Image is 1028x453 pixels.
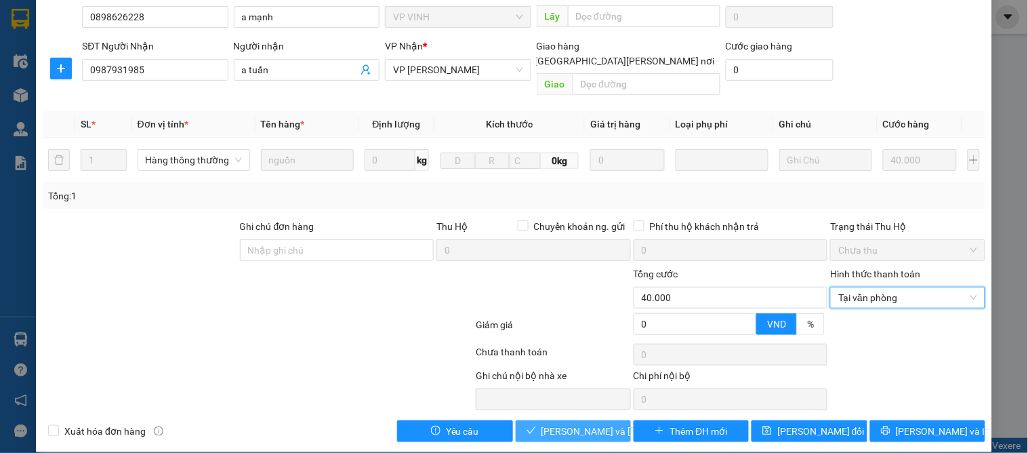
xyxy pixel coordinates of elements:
span: check [527,426,536,437]
input: R [475,153,510,169]
th: Loại phụ phí [670,111,774,138]
span: [PERSON_NAME] và In [896,424,991,439]
span: Giao hàng [537,41,580,52]
span: info-circle [154,427,163,436]
th: Ghi chú [774,111,878,138]
button: plus [968,149,980,171]
input: Dọc đường [573,73,720,95]
label: Hình thức thanh toán [830,269,920,279]
span: exclamation-circle [431,426,440,437]
div: SĐT Người Nhận [82,39,228,54]
input: VD: Bàn, Ghế [261,149,354,171]
span: 0kg [541,153,579,169]
button: delete [48,149,70,171]
span: plus [655,426,664,437]
span: Phí thu hộ khách nhận trả [644,219,765,234]
span: save [762,426,772,437]
button: printer[PERSON_NAME] và In [870,420,985,442]
span: Kích thước [487,119,533,130]
span: Tổng cước [634,269,678,279]
input: Ghi chú đơn hàng [240,239,434,261]
span: % [807,319,814,330]
div: Người nhận [234,39,379,54]
span: Cước hàng [883,119,930,130]
span: kg [415,149,429,171]
span: Giá trị hàng [590,119,640,130]
label: Ghi chú đơn hàng [240,221,314,232]
span: user-add [361,64,371,75]
span: Thu Hộ [436,221,468,232]
span: VP VINH [393,7,522,27]
input: Cước giao hàng [726,59,834,81]
input: C [509,153,540,169]
input: D [440,153,476,169]
span: [GEOGRAPHIC_DATA][PERSON_NAME] nơi [530,54,720,68]
div: Giảm giá [474,317,632,341]
span: Đơn vị tính [138,119,188,130]
span: plus [51,63,71,74]
button: check[PERSON_NAME] và [PERSON_NAME] hàng [516,420,631,442]
span: Thêm ĐH mới [670,424,727,439]
button: plus [50,58,72,79]
span: Định lượng [373,119,421,130]
span: Chuyển khoản ng. gửi [529,219,631,234]
span: VP GIA LÂM [393,60,522,80]
label: Cước giao hàng [726,41,793,52]
span: Tại văn phòng [838,288,976,308]
input: Ghi Chú [779,149,872,171]
span: Giao [537,73,573,95]
span: Xuất hóa đơn hàng [59,424,151,439]
span: Chưa thu [838,240,976,260]
span: SL [81,119,91,130]
button: save[PERSON_NAME] đổi [752,420,867,442]
span: VND [767,319,786,330]
button: exclamation-circleYêu cầu [397,420,512,442]
div: Trạng thái Thu Hộ [830,219,985,234]
strong: CHUYỂN PHÁT NHANH AN PHÚ QUÝ [35,11,133,55]
div: Chưa thanh toán [474,344,632,368]
button: plusThêm ĐH mới [634,420,749,442]
input: Dọc đường [568,5,720,27]
span: Yêu cầu [446,424,479,439]
div: Tổng: 1 [48,189,398,203]
input: 0 [883,149,957,171]
img: logo [7,73,29,140]
span: Hàng thông thường [146,150,242,170]
input: Cước lấy hàng [726,6,834,28]
span: VP Nhận [385,41,423,52]
div: Ghi chú nội bộ nhà xe [476,368,630,389]
span: printer [881,426,890,437]
span: [PERSON_NAME] đổi [777,424,865,439]
input: 0 [590,149,664,171]
span: [PERSON_NAME] và [PERSON_NAME] hàng [541,424,724,439]
span: Tên hàng [261,119,305,130]
div: Chi phí nội bộ [634,368,828,389]
span: [GEOGRAPHIC_DATA], [GEOGRAPHIC_DATA] ↔ [GEOGRAPHIC_DATA] [34,58,134,104]
span: Lấy [537,5,568,27]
